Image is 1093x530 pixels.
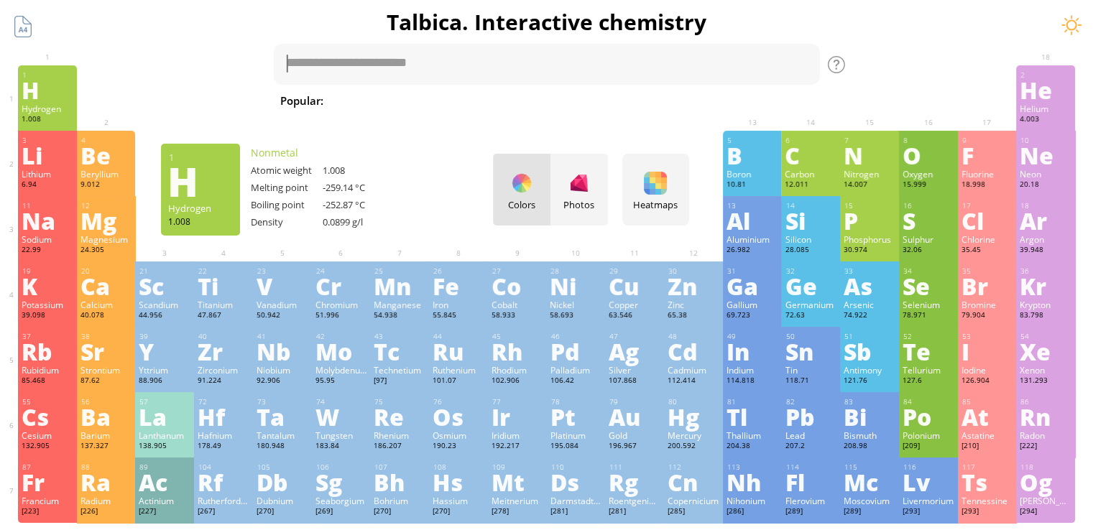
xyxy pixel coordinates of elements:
[22,233,73,245] div: Sodium
[844,209,895,232] div: P
[609,376,660,387] div: 107.868
[785,180,836,191] div: 12.011
[844,364,895,376] div: Antimony
[198,340,249,363] div: Zr
[903,168,954,180] div: Oxygen
[81,332,132,341] div: 38
[22,441,73,452] div: 132.905
[727,397,778,406] div: 81
[22,405,73,428] div: Cs
[727,274,778,297] div: Ga
[22,168,73,180] div: Lithium
[1020,364,1071,376] div: Xenon
[374,405,425,428] div: Re
[198,274,249,297] div: Ti
[785,144,836,167] div: C
[492,340,543,363] div: Rh
[1020,266,1071,276] div: 36
[785,364,836,376] div: Tin
[433,429,484,441] div: Osmium
[80,233,132,245] div: Magnesium
[139,274,190,297] div: Sc
[727,441,778,452] div: 204.38
[785,299,836,310] div: Germanium
[492,429,543,441] div: Iridium
[374,376,425,387] div: [97]
[785,201,836,210] div: 14
[492,405,543,428] div: Ir
[251,181,323,194] div: Melting point
[727,180,778,191] div: 10.81
[961,340,1013,363] div: I
[374,266,425,276] div: 25
[1020,70,1071,80] div: 2
[323,215,395,228] div: 0.0899 g/l
[785,168,836,180] div: Carbon
[492,332,543,341] div: 45
[257,429,308,441] div: Tantalum
[257,376,308,387] div: 92.906
[80,274,132,297] div: Ca
[609,332,660,341] div: 47
[844,299,895,310] div: Arsenic
[323,164,395,177] div: 1.008
[668,429,719,441] div: Mercury
[22,299,73,310] div: Potassium
[903,180,954,191] div: 15.999
[198,299,249,310] div: Titanium
[433,332,484,341] div: 44
[1020,103,1071,114] div: Helium
[492,310,543,322] div: 58.933
[727,168,778,180] div: Boron
[609,266,660,276] div: 29
[727,245,778,256] div: 26.982
[315,429,367,441] div: Tungsten
[609,429,660,441] div: Gold
[961,180,1013,191] div: 18.998
[257,405,308,428] div: Ta
[668,299,719,310] div: Zinc
[727,429,778,441] div: Thallium
[844,397,895,406] div: 83
[315,376,367,387] div: 95.95
[139,340,190,363] div: Y
[961,209,1013,232] div: Cl
[609,274,660,297] div: Cu
[22,114,73,126] div: 1.008
[22,245,73,256] div: 22.99
[668,274,719,297] div: Zn
[433,441,484,452] div: 190.23
[374,274,425,297] div: Mn
[22,332,73,341] div: 37
[1020,78,1071,101] div: He
[961,274,1013,297] div: Br
[961,299,1013,310] div: Bromine
[668,332,719,341] div: 48
[22,136,73,145] div: 3
[374,441,425,452] div: 186.207
[492,274,543,297] div: Co
[961,233,1013,245] div: Chlorine
[80,340,132,363] div: Sr
[1020,144,1071,167] div: Ne
[785,136,836,145] div: 6
[81,266,132,276] div: 20
[609,340,660,363] div: Ag
[1020,209,1071,232] div: Ar
[433,274,484,297] div: Fe
[316,397,367,406] div: 74
[785,340,836,363] div: Sn
[668,397,719,406] div: 80
[961,405,1013,428] div: At
[167,169,232,192] div: H
[22,70,73,80] div: 1
[727,340,778,363] div: In
[550,405,601,428] div: Pt
[22,201,73,210] div: 11
[80,364,132,376] div: Strontium
[844,144,895,167] div: N
[844,310,895,322] div: 74.922
[785,310,836,322] div: 72.63
[251,215,323,228] div: Density
[492,397,543,406] div: 77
